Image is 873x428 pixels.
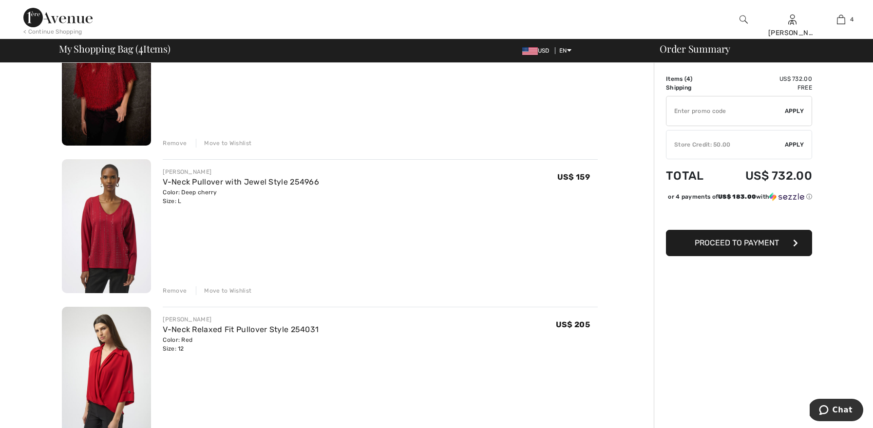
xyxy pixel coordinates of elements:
[668,192,812,201] div: or 4 payments of with
[196,139,251,148] div: Move to Wishlist
[522,47,553,54] span: USD
[785,107,804,115] span: Apply
[817,14,865,25] a: 4
[62,159,151,293] img: V-Neck Pullover with Jewel Style 254966
[788,15,797,24] a: Sign In
[23,8,93,27] img: 1ère Avenue
[59,44,171,54] span: My Shopping Bag ( Items)
[666,192,812,205] div: or 4 payments ofUS$ 183.00withSezzle Click to learn more about Sezzle
[163,325,319,334] a: V-Neck Relaxed Fit Pullover Style 254031
[163,315,319,324] div: [PERSON_NAME]
[163,286,187,295] div: Remove
[556,320,590,329] span: US$ 205
[666,230,812,256] button: Proceed to Payment
[666,74,719,83] td: Items ( )
[559,47,571,54] span: EN
[557,172,590,182] span: US$ 159
[769,192,804,201] img: Sezzle
[686,75,690,82] span: 4
[768,18,816,38] div: A [PERSON_NAME]
[163,139,187,148] div: Remove
[23,27,82,36] div: < Continue Shopping
[666,140,785,149] div: Store Credit: 50.00
[719,159,812,192] td: US$ 732.00
[522,47,538,55] img: US Dollar
[837,14,845,25] img: My Bag
[850,15,854,24] span: 4
[719,83,812,92] td: Free
[666,96,785,126] input: Promo code
[163,167,319,176] div: [PERSON_NAME]
[648,44,867,54] div: Order Summary
[788,14,797,25] img: My Info
[718,193,756,200] span: US$ 183.00
[163,188,319,205] div: Color: Deep cherry Size: L
[666,83,719,92] td: Shipping
[810,399,863,423] iframe: Opens a widget where you can chat to one of our agents
[719,74,812,83] td: US$ 732.00
[163,177,319,186] a: V-Neck Pullover with Jewel Style 254966
[740,14,748,25] img: search the website
[138,41,143,54] span: 4
[196,286,251,295] div: Move to Wishlist
[163,335,319,353] div: Color: Red Size: 12
[695,238,779,247] span: Proceed to Payment
[666,205,812,226] iframe: PayPal-paypal
[62,12,151,146] img: Glamorous Fringe Pullover Style 254105
[785,140,804,149] span: Apply
[666,159,719,192] td: Total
